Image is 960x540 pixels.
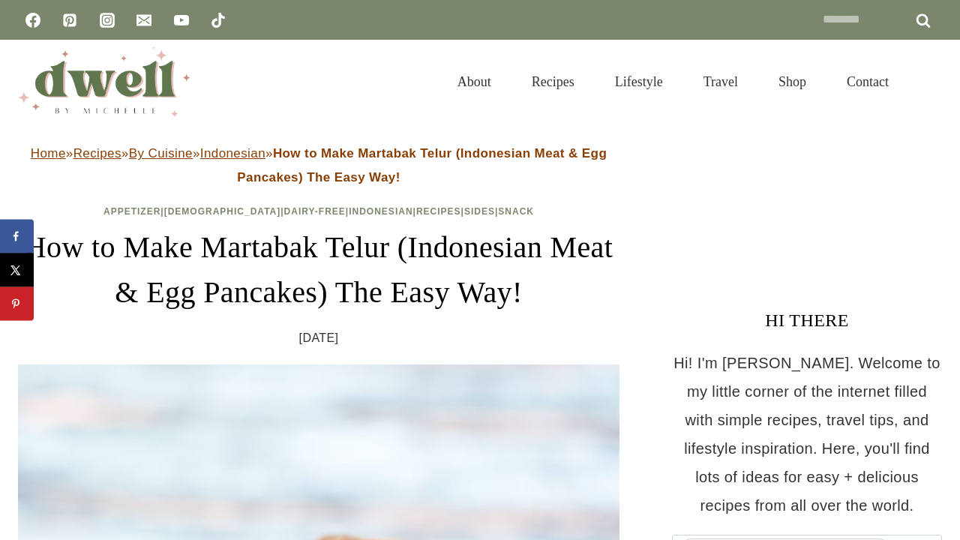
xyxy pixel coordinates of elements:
strong: How to Make Martabak Telur (Indonesian Meat & Egg Pancakes) The Easy Way! [237,146,607,184]
time: [DATE] [299,327,339,349]
a: Recipes [73,146,121,160]
a: Contact [826,55,909,108]
a: Indonesian [200,146,265,160]
a: Email [129,5,159,35]
a: Pinterest [55,5,85,35]
h3: HI THERE [672,307,942,334]
nav: Primary Navigation [437,55,909,108]
span: » » » » [31,146,607,184]
a: Facebook [18,5,48,35]
a: Lifestyle [595,55,683,108]
a: Snack [498,206,534,217]
a: About [437,55,511,108]
a: TikTok [203,5,233,35]
p: Hi! I'm [PERSON_NAME]. Welcome to my little corner of the internet filled with simple recipes, tr... [672,349,942,520]
a: YouTube [166,5,196,35]
a: Appetizer [103,206,160,217]
a: Recipes [416,206,461,217]
a: Instagram [92,5,122,35]
a: [DEMOGRAPHIC_DATA] [164,206,281,217]
a: Recipes [511,55,595,108]
a: By Cuisine [129,146,193,160]
a: Sides [464,206,495,217]
img: DWELL by michelle [18,47,190,116]
a: Travel [683,55,758,108]
span: | | | | | | [103,206,534,217]
a: Home [31,146,66,160]
h1: How to Make Martabak Telur (Indonesian Meat & Egg Pancakes) The Easy Way! [18,225,619,315]
a: Dairy-Free [284,206,346,217]
a: Indonesian [349,206,412,217]
a: Shop [758,55,826,108]
button: View Search Form [916,69,942,94]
